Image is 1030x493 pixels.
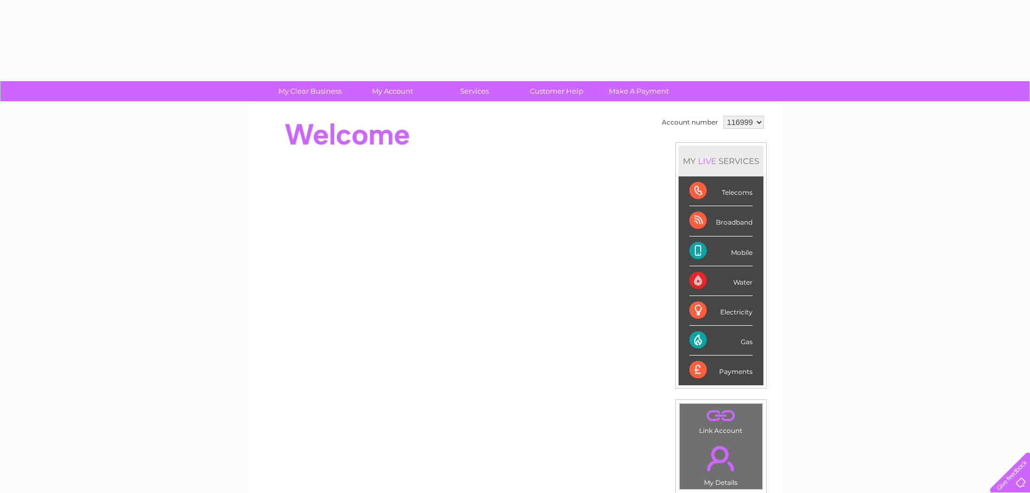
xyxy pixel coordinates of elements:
[689,206,753,236] div: Broadband
[689,296,753,326] div: Electricity
[682,439,760,477] a: .
[689,176,753,206] div: Telecoms
[594,81,683,101] a: Make A Payment
[689,356,753,385] div: Payments
[679,403,763,437] td: Link Account
[696,156,719,166] div: LIVE
[689,326,753,356] div: Gas
[512,81,601,101] a: Customer Help
[348,81,437,101] a: My Account
[659,113,721,132] td: Account number
[682,406,760,425] a: .
[689,236,753,266] div: Mobile
[689,266,753,296] div: Water
[679,437,763,490] td: My Details
[265,81,355,101] a: My Clear Business
[430,81,519,101] a: Services
[679,146,763,176] div: MY SERVICES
